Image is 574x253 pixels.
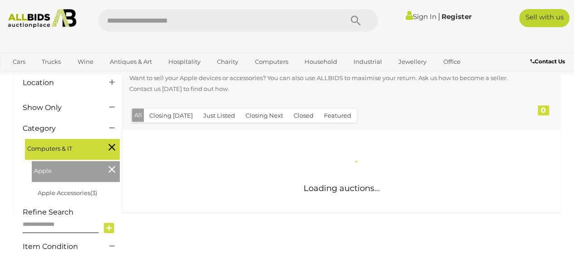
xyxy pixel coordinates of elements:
[198,109,240,123] button: Just Listed
[42,69,118,84] a: [GEOGRAPHIC_DATA]
[90,189,97,196] span: (3)
[333,9,378,32] button: Search
[104,54,158,69] a: Antiques & Art
[7,69,37,84] a: Sports
[437,54,466,69] a: Office
[240,109,289,123] button: Closing Next
[406,12,437,21] a: Sign In
[538,105,549,115] div: 0
[249,54,294,69] a: Computers
[162,54,206,69] a: Hospitality
[71,54,99,69] a: Wine
[348,54,388,69] a: Industrial
[319,109,357,123] button: Featured
[392,54,432,69] a: Jewellery
[23,243,96,251] h4: Item Condition
[23,104,96,112] h4: Show Only
[34,163,102,176] span: Apple
[299,54,343,69] a: Household
[36,54,67,69] a: Trucks
[132,109,144,122] button: All
[288,109,319,123] button: Closed
[23,79,96,87] h4: Location
[7,54,31,69] a: Cars
[304,183,380,193] span: Loading auctions...
[27,141,95,154] span: Computers & IT
[23,208,120,216] h4: Refine Search
[144,109,198,123] button: Closing [DATE]
[211,54,244,69] a: Charity
[438,11,440,21] span: |
[38,189,97,196] a: Apple Accessories(3)
[519,9,569,27] a: Sell with us
[442,12,471,21] a: Register
[530,57,567,67] a: Contact Us
[4,9,80,28] img: Allbids.com.au
[530,58,565,65] b: Contact Us
[129,73,511,94] p: Want to sell your Apple devices or accessories? You can also use ALLBIDS to maximise your return....
[23,124,96,133] h4: Category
